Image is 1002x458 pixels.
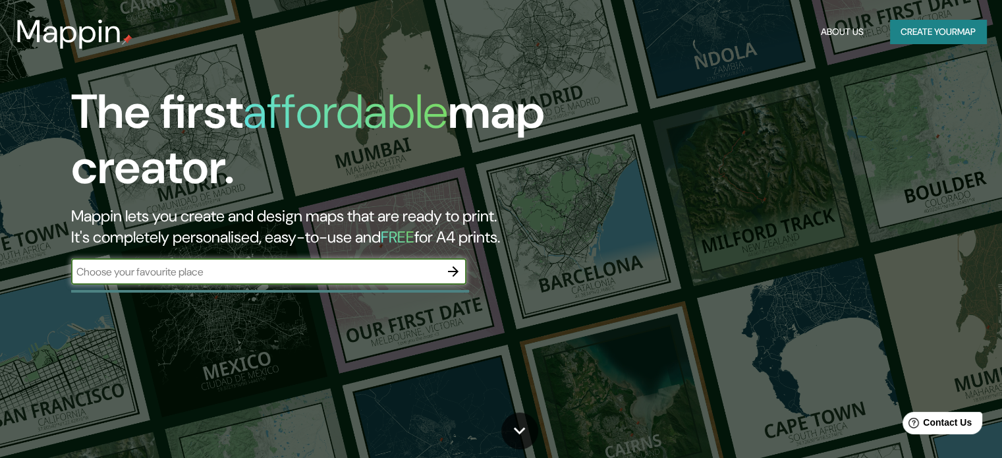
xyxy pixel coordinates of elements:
h1: The first map creator. [71,84,572,206]
button: Create yourmap [890,20,986,44]
h5: FREE [381,227,414,247]
button: About Us [816,20,869,44]
img: mappin-pin [122,34,132,45]
h3: Mappin [16,13,122,50]
h2: Mappin lets you create and design maps that are ready to print. It's completely personalised, eas... [71,206,572,248]
input: Choose your favourite place [71,264,440,279]
iframe: Help widget launcher [885,407,988,444]
h1: affordable [243,81,448,142]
